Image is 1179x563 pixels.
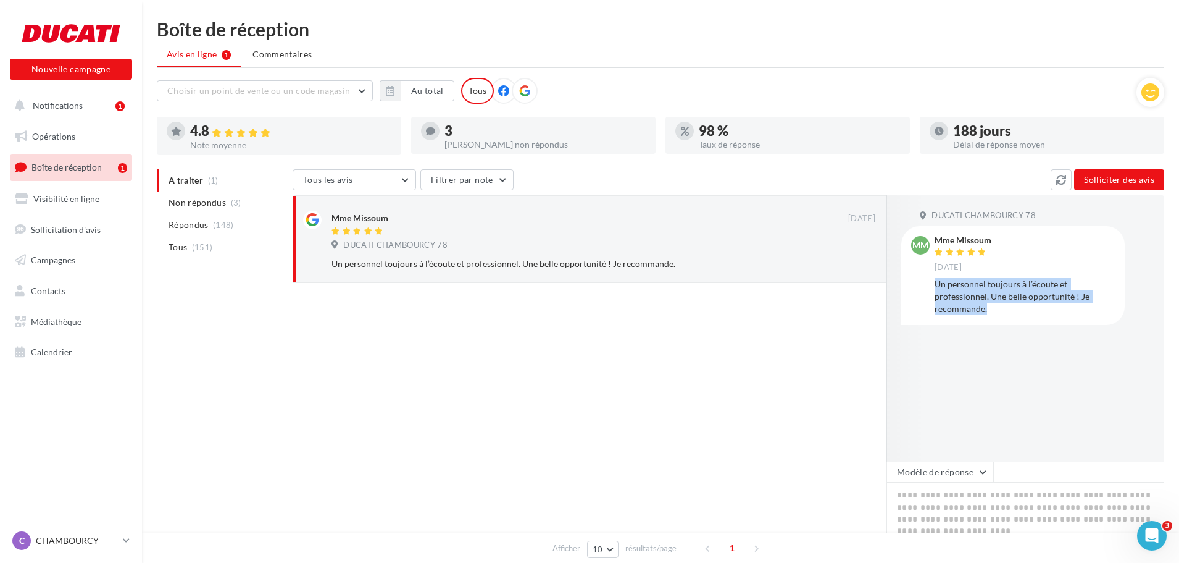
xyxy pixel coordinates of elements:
[10,59,132,80] button: Nouvelle campagne
[7,93,130,119] button: Notifications 1
[461,78,494,104] div: Tous
[192,242,213,252] span: (151)
[420,169,514,190] button: Filtrer par note
[213,220,234,230] span: (148)
[7,278,135,304] a: Contacts
[19,535,25,547] span: C
[7,247,135,273] a: Campagnes
[31,162,102,172] span: Boîte de réception
[935,262,962,273] span: [DATE]
[343,240,448,251] span: DUCATI CHAMBOURCY 78
[31,316,81,327] span: Médiathèque
[587,541,619,558] button: 10
[157,80,373,101] button: Choisir un point de vente ou un code magasin
[886,462,994,483] button: Modèle de réponse
[1162,521,1172,531] span: 3
[115,101,125,111] div: 1
[31,224,101,234] span: Sollicitation d'avis
[722,538,742,558] span: 1
[593,544,603,554] span: 10
[31,347,72,357] span: Calendrier
[848,213,875,224] span: [DATE]
[157,20,1164,38] div: Boîte de réception
[935,236,991,245] div: Mme Missoum
[625,543,677,554] span: résultats/page
[167,85,350,96] span: Choisir un point de vente ou un code magasin
[444,124,646,138] div: 3
[190,124,391,138] div: 4.8
[31,255,75,265] span: Campagnes
[7,309,135,335] a: Médiathèque
[953,124,1154,138] div: 188 jours
[552,543,580,554] span: Afficher
[912,239,928,252] span: MM
[169,197,226,209] span: Non répondus
[444,140,646,149] div: [PERSON_NAME] non répondus
[118,163,127,173] div: 1
[953,140,1154,149] div: Délai de réponse moyen
[699,140,900,149] div: Taux de réponse
[331,258,795,270] div: Un personnel toujours à l’écoute et professionnel. Une belle opportunité ! Je recommande.
[33,100,83,111] span: Notifications
[33,193,99,204] span: Visibilité en ligne
[36,535,118,547] p: CHAMBOURCY
[190,141,391,150] div: Note moyenne
[931,210,1036,221] span: DUCATI CHAMBOURCY 78
[380,80,454,101] button: Au total
[7,186,135,212] a: Visibilité en ligne
[699,124,900,138] div: 98 %
[252,48,312,61] span: Commentaires
[169,219,209,231] span: Répondus
[1074,169,1164,190] button: Solliciter des avis
[32,131,75,142] span: Opérations
[231,198,241,208] span: (3)
[7,124,135,150] a: Opérations
[331,212,388,224] div: Mme Missoum
[31,286,65,296] span: Contacts
[10,529,132,552] a: C CHAMBOURCY
[1137,521,1167,551] iframe: Intercom live chat
[401,80,454,101] button: Au total
[935,278,1115,315] div: Un personnel toujours à l’écoute et professionnel. Une belle opportunité ! Je recommande.
[7,339,135,365] a: Calendrier
[303,174,353,185] span: Tous les avis
[7,154,135,180] a: Boîte de réception1
[169,241,187,253] span: Tous
[293,169,416,190] button: Tous les avis
[7,217,135,243] a: Sollicitation d'avis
